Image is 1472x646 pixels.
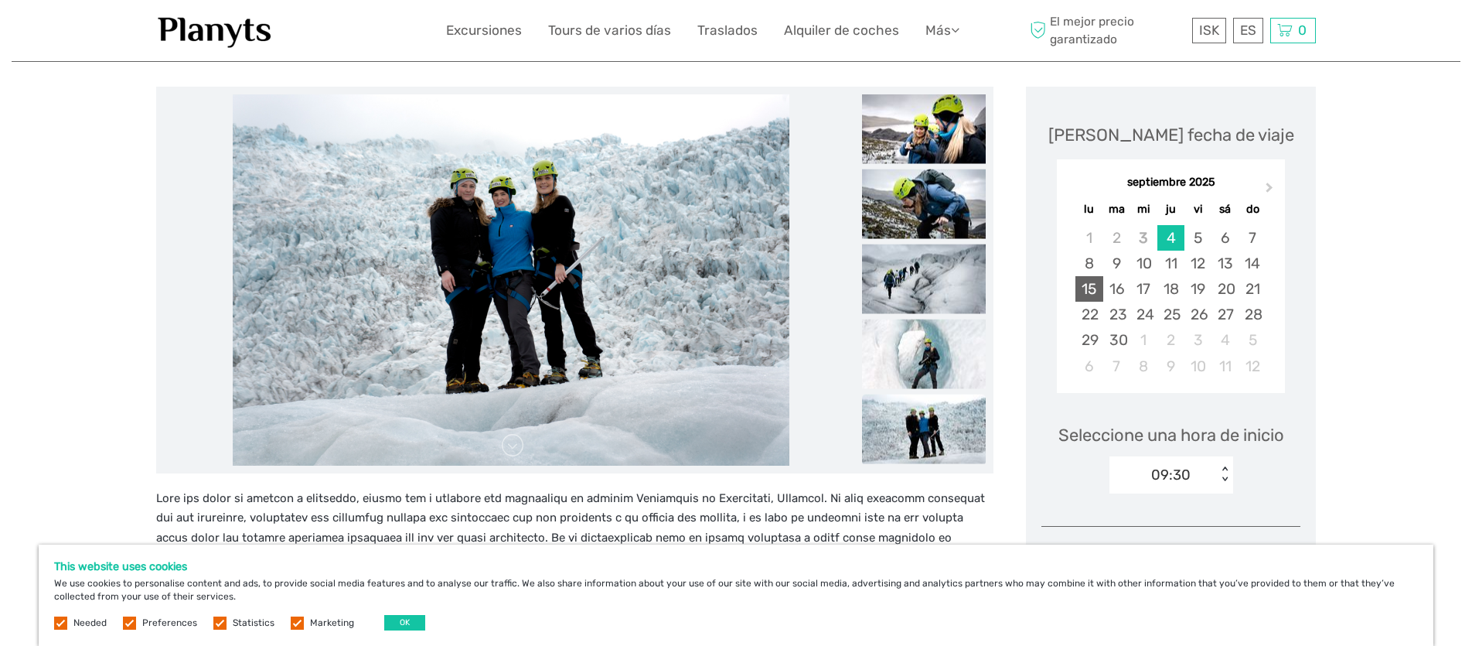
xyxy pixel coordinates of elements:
a: Alquiler de coches [784,19,899,42]
a: Tours de varios días [548,19,671,42]
div: sá [1211,199,1239,220]
div: Choose miércoles, 10 de septiembre de 2025 [1130,251,1157,276]
img: 46a52124fbd142289f1598b35268a6e6_slider_thumbnail.jpeg [862,244,986,313]
div: month 2025-09 [1061,225,1279,379]
div: < > [1218,467,1231,483]
div: [PERSON_NAME] fecha de viaje [1048,123,1294,147]
div: Choose martes, 23 de septiembre de 2025 [1103,302,1130,327]
div: Choose jueves, 4 de septiembre de 2025 [1157,225,1184,251]
div: Choose viernes, 12 de septiembre de 2025 [1184,251,1211,276]
div: vi [1184,199,1211,220]
div: Choose jueves, 11 de septiembre de 2025 [1157,251,1184,276]
label: Marketing [310,617,354,630]
div: Choose miércoles, 8 de octubre de 2025 [1130,354,1157,379]
div: Choose domingo, 28 de septiembre de 2025 [1239,302,1266,327]
div: Choose martes, 30 de septiembre de 2025 [1103,327,1130,353]
div: Choose miércoles, 1 de octubre de 2025 [1130,327,1157,353]
div: Choose jueves, 9 de octubre de 2025 [1157,354,1184,379]
div: Not available miércoles, 3 de septiembre de 2025 [1130,225,1157,251]
div: 09:30 [1151,465,1191,485]
div: Choose sábado, 11 de octubre de 2025 [1211,354,1239,379]
div: Not available martes, 2 de septiembre de 2025 [1103,225,1130,251]
a: Más [925,19,959,42]
img: 2d88c71cca1f4ee0b966cb1a76e89012_slider_thumbnail.jpeg [862,94,986,163]
div: Choose domingo, 12 de octubre de 2025 [1239,354,1266,379]
img: 51ba656ea82348dfac995bb9b12c95ce_slider_thumbnail.jpeg [862,169,986,238]
button: Open LiveChat chat widget [178,24,196,43]
div: ES [1233,18,1263,43]
div: Choose miércoles, 24 de septiembre de 2025 [1130,302,1157,327]
div: Choose miércoles, 17 de septiembre de 2025 [1130,276,1157,302]
span: El mejor precio garantizado [1026,13,1188,47]
img: 209be994c1624d9c8cd6560579af04cf_slider_thumbnail.jpeg [862,319,986,388]
div: septiembre 2025 [1057,175,1285,191]
div: Choose lunes, 29 de septiembre de 2025 [1075,327,1102,353]
div: Choose martes, 7 de octubre de 2025 [1103,354,1130,379]
div: Choose martes, 9 de septiembre de 2025 [1103,251,1130,276]
button: OK [384,615,425,631]
div: Choose sábado, 4 de octubre de 2025 [1211,327,1239,353]
div: Choose lunes, 15 de septiembre de 2025 [1075,276,1102,302]
div: Choose sábado, 27 de septiembre de 2025 [1211,302,1239,327]
a: Traslados [697,19,758,42]
label: Preferences [142,617,197,630]
img: 377638a7e2ee454794ddceedcba4d128_main_slider.jpeg [233,94,789,466]
div: Choose jueves, 2 de octubre de 2025 [1157,327,1184,353]
div: ma [1103,199,1130,220]
div: Choose martes, 16 de septiembre de 2025 [1103,276,1130,302]
div: Choose viernes, 19 de septiembre de 2025 [1184,276,1211,302]
button: Next Month [1259,179,1283,203]
span: Seleccione una hora de inicio [1058,423,1284,447]
div: Choose sábado, 6 de septiembre de 2025 [1211,225,1239,251]
h5: This website uses cookies [54,560,1418,573]
p: We're away right now. Please check back later! [22,27,175,39]
div: Choose viernes, 5 de septiembre de 2025 [1184,225,1211,251]
img: 377638a7e2ee454794ddceedcba4d128_slider_thumbnail.jpeg [862,394,986,463]
span: ISK [1199,22,1219,38]
div: ju [1157,199,1184,220]
div: Choose lunes, 6 de octubre de 2025 [1075,354,1102,379]
div: do [1239,199,1266,220]
div: Choose viernes, 26 de septiembre de 2025 [1184,302,1211,327]
div: Choose domingo, 14 de septiembre de 2025 [1239,251,1266,276]
div: mi [1130,199,1157,220]
div: Choose sábado, 13 de septiembre de 2025 [1211,251,1239,276]
div: Choose viernes, 10 de octubre de 2025 [1184,354,1211,379]
div: Not available lunes, 1 de septiembre de 2025 [1075,225,1102,251]
span: 0 [1296,22,1309,38]
div: We use cookies to personalise content and ads, to provide social media features and to analyse ou... [39,545,1433,646]
div: Choose jueves, 18 de septiembre de 2025 [1157,276,1184,302]
div: Choose domingo, 21 de septiembre de 2025 [1239,276,1266,302]
div: Choose viernes, 3 de octubre de 2025 [1184,327,1211,353]
div: Choose lunes, 22 de septiembre de 2025 [1075,302,1102,327]
label: Needed [73,617,107,630]
div: Choose lunes, 8 de septiembre de 2025 [1075,251,1102,276]
label: Statistics [233,617,274,630]
div: Choose sábado, 20 de septiembre de 2025 [1211,276,1239,302]
div: Choose jueves, 25 de septiembre de 2025 [1157,302,1184,327]
a: Excursiones [446,19,522,42]
div: lu [1075,199,1102,220]
div: Choose domingo, 5 de octubre de 2025 [1239,327,1266,353]
div: Choose domingo, 7 de septiembre de 2025 [1239,225,1266,251]
img: 1453-555b4ac7-172b-4ae9-927d-298d0724a4f4_logo_small.jpg [156,12,274,50]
